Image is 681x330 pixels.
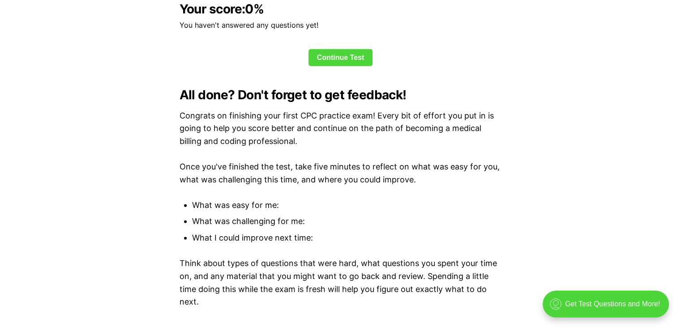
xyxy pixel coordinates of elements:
p: Once you've finished the test, take five minutes to reflect on what was easy for you, what was ch... [180,161,502,186]
li: What was easy for me: [192,199,502,212]
h2: Your score: [180,2,502,16]
p: You haven't answered any questions yet! [180,20,502,31]
p: Think about types of questions that were hard, what questions you spent your time on, and any mat... [180,257,502,309]
p: Congrats on finishing your first CPC practice exam! Every bit of effort you put in is going to he... [180,110,502,148]
b: 0 % [245,1,264,17]
a: Continue Test [308,49,373,66]
h2: All done? Don't forget to get feedback! [180,88,502,102]
li: What I could improve next time: [192,232,502,245]
iframe: portal-trigger [535,286,681,330]
li: What was challenging for me: [192,215,502,228]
